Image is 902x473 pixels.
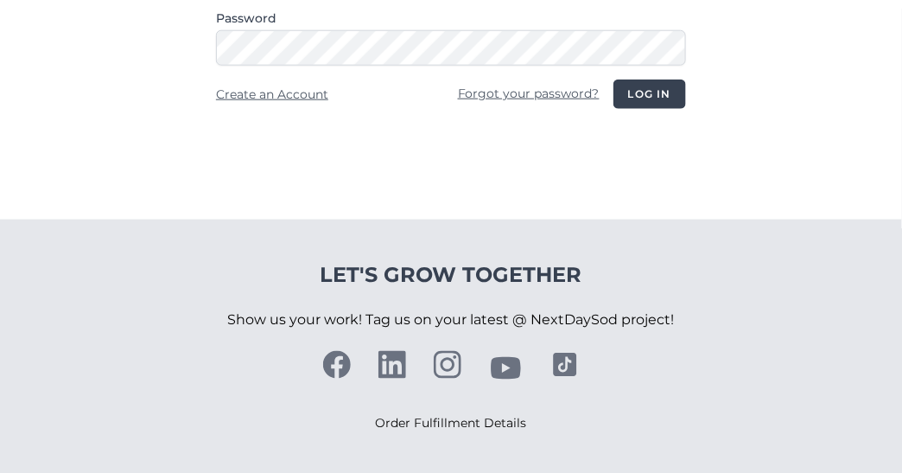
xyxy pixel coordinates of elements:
button: Log in [613,80,686,109]
a: Create an Account [216,86,328,102]
p: Show us your work! Tag us on your latest @ NextDaySod project! [228,289,675,351]
a: Forgot your password? [458,86,600,101]
label: Password [216,10,686,27]
a: Order Fulfillment Details [376,416,527,431]
h4: Let's Grow Together [228,261,675,289]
